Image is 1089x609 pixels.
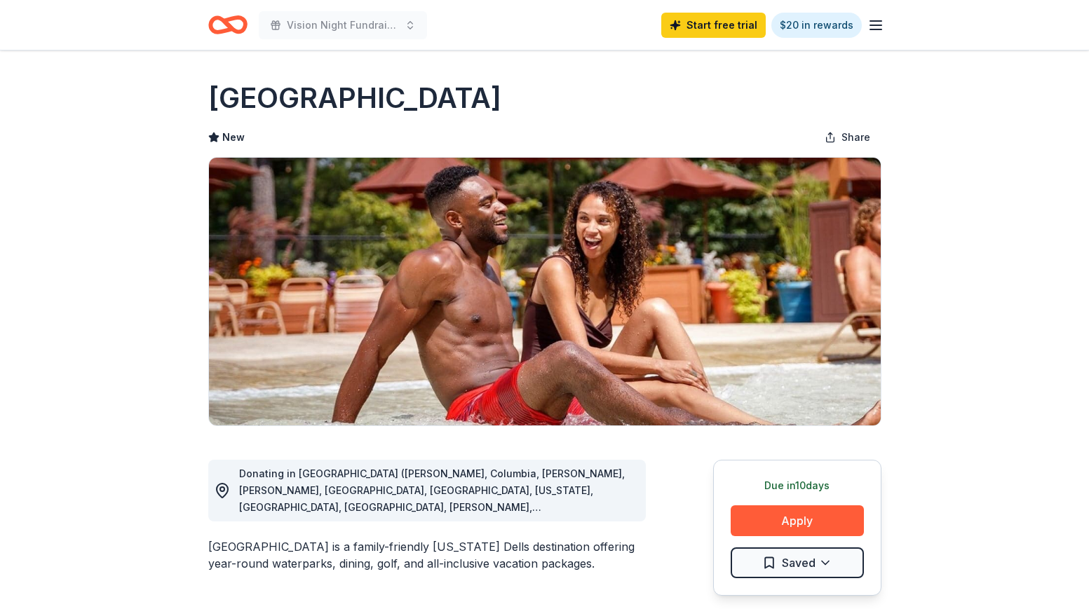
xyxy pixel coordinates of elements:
[841,129,870,146] span: Share
[731,477,864,494] div: Due in 10 days
[239,467,625,580] span: Donating in [GEOGRAPHIC_DATA] ([PERSON_NAME], Columbia, [PERSON_NAME], [PERSON_NAME], [GEOGRAPHIC...
[208,538,646,572] div: [GEOGRAPHIC_DATA] is a family-friendly [US_STATE] Dells destination offering year-round waterpark...
[208,78,501,118] h1: [GEOGRAPHIC_DATA]
[813,123,881,151] button: Share
[731,505,864,536] button: Apply
[731,547,864,578] button: Saved
[771,13,862,38] a: $20 in rewards
[209,158,881,425] img: Image for Chula Vista Resort
[222,129,245,146] span: New
[782,554,816,572] span: Saved
[287,17,399,34] span: Vision Night Fundraiser
[208,8,248,41] a: Home
[259,11,427,39] button: Vision Night Fundraiser
[661,13,766,38] a: Start free trial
